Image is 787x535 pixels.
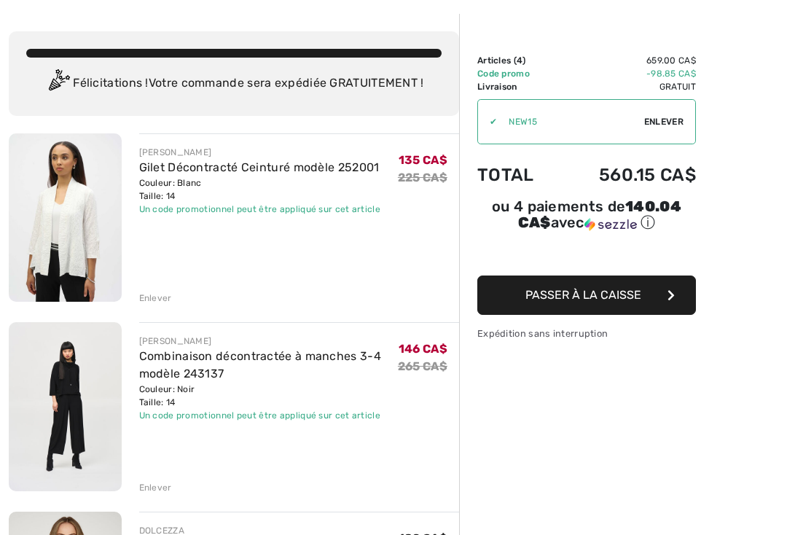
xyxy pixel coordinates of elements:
td: Articles ( ) [477,54,557,67]
span: Enlever [644,115,684,128]
span: 140.04 CA$ [518,198,681,231]
iframe: PayPal-paypal [477,238,696,270]
div: ou 4 paiements de avec [477,200,696,233]
img: Gilet Décontracté Ceinturé modèle 252001 [9,133,122,302]
td: Code promo [477,67,557,80]
span: 4 [517,55,522,66]
span: Passer à la caisse [525,288,641,302]
td: Total [477,150,557,200]
img: Congratulation2.svg [44,69,73,98]
div: Enlever [139,481,172,494]
s: 225 CA$ [398,171,447,184]
td: 659.00 CA$ [557,54,696,67]
div: ✔ [478,115,497,128]
a: Combinaison décontractée à manches 3-4 modèle 243137 [139,349,381,380]
div: Un code promotionnel peut être appliqué sur cet article [139,203,381,216]
div: [PERSON_NAME] [139,146,381,159]
img: Sezzle [584,218,637,231]
a: Gilet Décontracté Ceinturé modèle 252001 [139,160,380,174]
div: [PERSON_NAME] [139,335,398,348]
span: 135 CA$ [399,153,447,167]
div: Couleur: Noir Taille: 14 [139,383,398,409]
span: 146 CA$ [399,342,447,356]
td: Gratuit [557,80,696,93]
img: Combinaison décontractée à manches 3-4 modèle 243137 [9,322,122,491]
s: 265 CA$ [398,359,447,373]
div: Expédition sans interruption [477,327,696,340]
input: Code promo [497,100,644,144]
div: ou 4 paiements de140.04 CA$avecSezzle Cliquez pour en savoir plus sur Sezzle [477,200,696,238]
button: Passer à la caisse [477,276,696,315]
td: 560.15 CA$ [557,150,696,200]
td: Livraison [477,80,557,93]
div: Félicitations ! Votre commande sera expédiée GRATUITEMENT ! [26,69,442,98]
div: Couleur: Blanc Taille: 14 [139,176,381,203]
td: -98.85 CA$ [557,67,696,80]
div: Un code promotionnel peut être appliqué sur cet article [139,409,398,422]
div: Enlever [139,292,172,305]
